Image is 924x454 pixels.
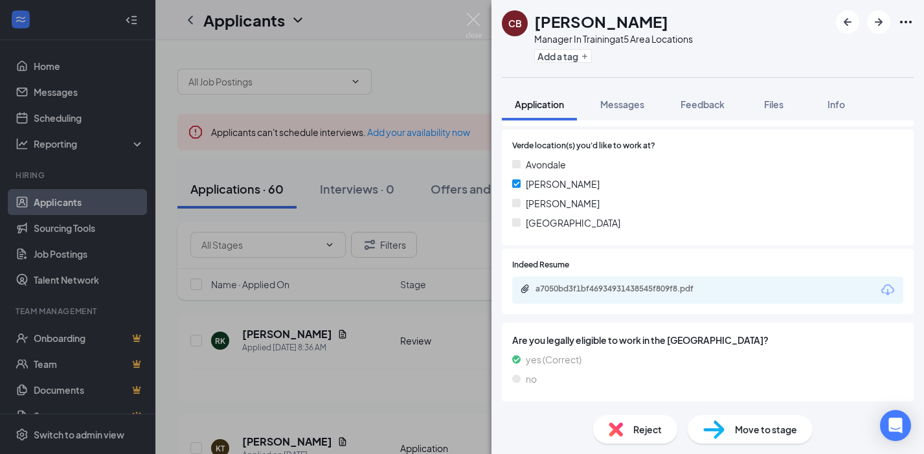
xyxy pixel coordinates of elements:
button: ArrowRight [867,10,890,34]
span: Files [764,98,783,110]
span: [PERSON_NAME] [526,177,600,191]
span: Move to stage [735,422,797,437]
div: Manager In Training at 5 Area Locations [534,32,693,45]
svg: Download [880,282,896,298]
span: no [526,372,537,386]
span: Avondale [526,157,566,172]
span: [GEOGRAPHIC_DATA] [526,216,620,230]
span: Messages [600,98,644,110]
button: PlusAdd a tag [534,49,592,63]
button: ArrowLeftNew [836,10,859,34]
span: Application [515,98,564,110]
svg: Paperclip [520,284,530,294]
div: a7050bd3f1bf46934931438545f809f8.pdf [535,284,717,294]
span: Are you legally eligible to work in the [GEOGRAPHIC_DATA]? [512,333,903,347]
div: Open Intercom Messenger [880,410,911,441]
span: Indeed Resume [512,259,569,271]
h1: [PERSON_NAME] [534,10,668,32]
svg: ArrowRight [871,14,886,30]
svg: Ellipses [898,14,914,30]
div: CB [508,17,522,30]
span: Reject [633,422,662,437]
span: yes (Correct) [526,352,581,367]
span: [PERSON_NAME] [526,196,600,210]
span: Verde location(s) you'd like to work at? [512,140,655,152]
span: Feedback [681,98,725,110]
span: Info [828,98,845,110]
a: Paperclipa7050bd3f1bf46934931438545f809f8.pdf [520,284,730,296]
svg: Plus [581,52,589,60]
svg: ArrowLeftNew [840,14,855,30]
